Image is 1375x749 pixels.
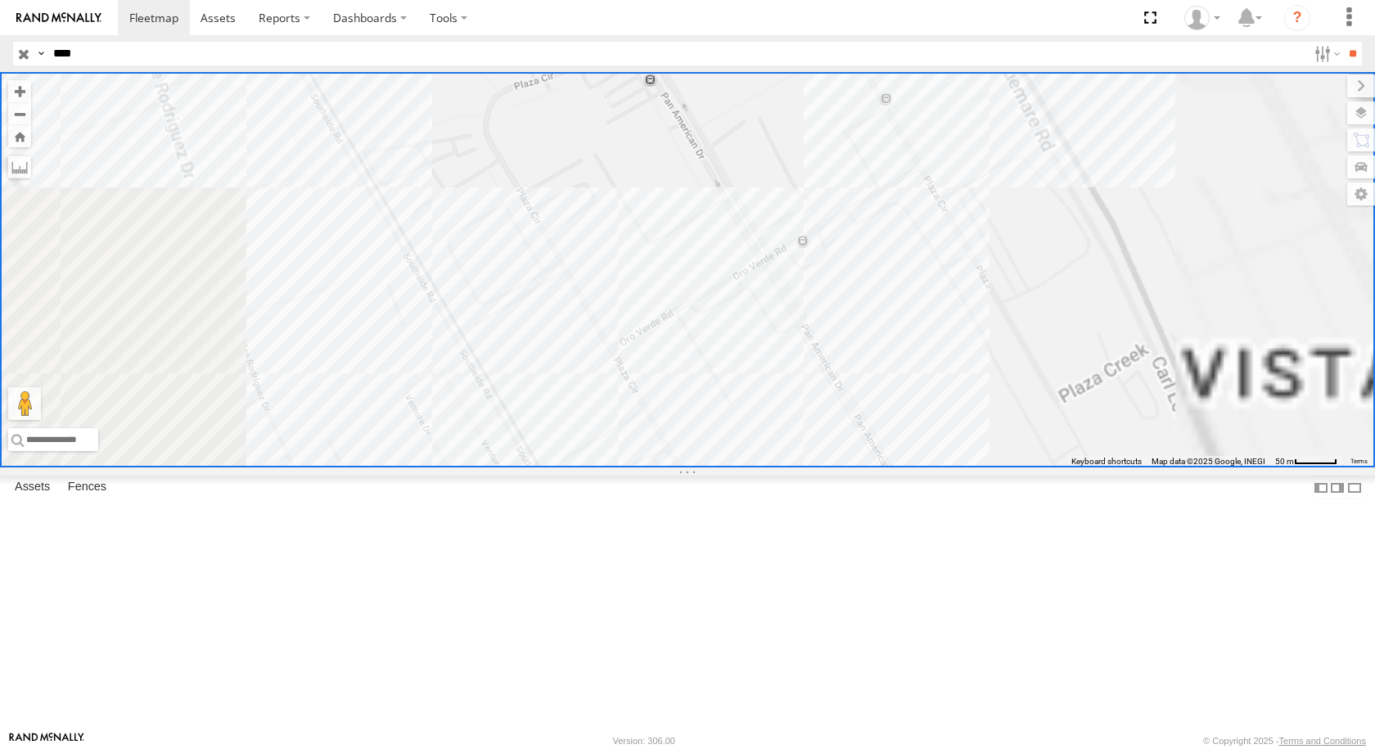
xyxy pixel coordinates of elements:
button: Zoom out [8,102,31,125]
label: Dock Summary Table to the Right [1329,476,1346,499]
label: Search Filter Options [1308,42,1343,65]
button: Zoom Home [8,125,31,147]
a: Visit our Website [9,733,84,749]
img: rand-logo.svg [16,12,101,24]
button: Map Scale: 50 m per 49 pixels [1270,456,1342,467]
label: Measure [8,156,31,178]
label: Dock Summary Table to the Left [1313,476,1329,499]
label: Assets [7,476,58,499]
label: Fences [60,476,115,499]
span: 50 m [1275,457,1294,466]
i: ? [1284,5,1310,31]
label: Hide Summary Table [1346,476,1363,499]
span: Map data ©2025 Google, INEGI [1152,457,1265,466]
label: Map Settings [1347,183,1375,205]
div: Version: 306.00 [613,736,675,746]
a: Terms and Conditions [1279,736,1366,746]
button: Zoom in [8,80,31,102]
label: Search Query [34,42,47,65]
button: Drag Pegman onto the map to open Street View [8,387,41,420]
a: Terms (opens in new tab) [1350,458,1368,465]
div: © Copyright 2025 - [1203,736,1366,746]
div: MANUEL HERNANDEZ [1179,6,1226,30]
button: Keyboard shortcuts [1071,456,1142,467]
